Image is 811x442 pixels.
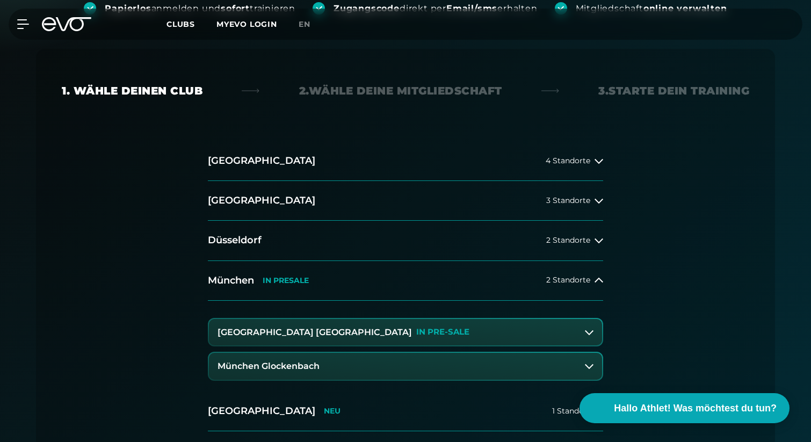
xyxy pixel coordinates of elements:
[218,328,412,337] h3: [GEOGRAPHIC_DATA] [GEOGRAPHIC_DATA]
[580,393,790,423] button: Hallo Athlet! Was möchtest du tun?
[299,19,310,29] span: en
[546,197,590,205] span: 3 Standorte
[208,261,603,301] button: MünchenIN PRESALE2 Standorte
[208,274,254,287] h2: München
[552,407,590,415] span: 1 Standort
[208,194,315,207] h2: [GEOGRAPHIC_DATA]
[324,407,341,416] p: NEU
[218,361,320,371] h3: München Glockenbach
[208,404,315,418] h2: [GEOGRAPHIC_DATA]
[208,234,262,247] h2: Düsseldorf
[546,157,590,165] span: 4 Standorte
[208,392,603,431] button: [GEOGRAPHIC_DATA]NEU1 Standort
[263,276,309,285] p: IN PRESALE
[208,141,603,181] button: [GEOGRAPHIC_DATA]4 Standorte
[208,154,315,168] h2: [GEOGRAPHIC_DATA]
[546,236,590,244] span: 2 Standorte
[299,83,502,98] div: 2. Wähle deine Mitgliedschaft
[166,19,195,29] span: Clubs
[299,18,323,31] a: en
[62,83,202,98] div: 1. Wähle deinen Club
[209,353,602,380] button: München Glockenbach
[216,19,277,29] a: MYEVO LOGIN
[416,328,469,337] p: IN PRE-SALE
[209,319,602,346] button: [GEOGRAPHIC_DATA] [GEOGRAPHIC_DATA]IN PRE-SALE
[614,401,777,416] span: Hallo Athlet! Was möchtest du tun?
[208,221,603,260] button: Düsseldorf2 Standorte
[208,181,603,221] button: [GEOGRAPHIC_DATA]3 Standorte
[166,19,216,29] a: Clubs
[598,83,749,98] div: 3. Starte dein Training
[546,276,590,284] span: 2 Standorte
